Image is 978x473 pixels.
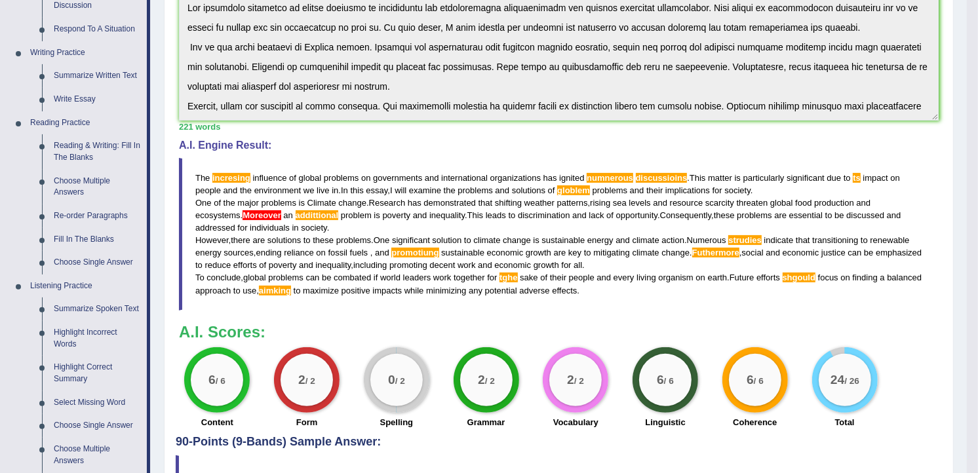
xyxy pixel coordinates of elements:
[825,210,832,220] span: to
[484,376,494,386] small: / 2
[237,223,247,233] span: for
[48,18,147,41] a: Respond To A Situation
[409,185,441,195] span: examine
[195,248,222,257] span: energy
[262,198,296,208] span: problems
[485,286,517,295] span: potential
[267,235,301,245] span: solutions
[195,286,231,295] span: approach
[783,273,816,282] span: Possible spelling mistake found. (did you mean: should)
[846,210,884,220] span: discussed
[844,173,851,183] span: to
[317,185,330,195] span: live
[540,273,547,282] span: of
[606,210,614,220] span: of
[658,273,693,282] span: organism
[587,235,614,245] span: energy
[861,235,868,245] span: to
[195,185,221,195] span: people
[613,198,627,208] span: sea
[224,248,254,257] span: sources
[48,88,147,111] a: Write Essay
[589,210,604,220] span: lack
[708,173,732,183] span: matter
[670,198,703,208] span: resource
[212,173,250,183] span: Possible spelling mistake found. (did you mean: increasing)
[179,140,939,151] h4: A.I. Engine Result:
[373,173,422,183] span: governments
[336,235,371,245] span: problems
[205,260,231,270] span: reduce
[195,198,212,208] span: One
[645,416,685,428] label: Linguistic
[454,273,485,282] span: together
[252,173,286,183] span: influence
[519,286,549,295] span: adverse
[844,376,859,386] small: / 26
[307,198,336,208] span: Climate
[730,273,754,282] span: Future
[353,260,387,270] span: including
[195,235,229,245] span: However
[587,173,633,183] span: Possible spelling mistake found. (did you mean: numerous)
[533,235,539,245] span: is
[389,260,427,270] span: promoting
[569,273,595,282] span: people
[541,235,585,245] span: sustainable
[494,260,531,270] span: economic
[534,260,559,270] span: growth
[486,210,506,220] span: leads
[195,273,205,282] span: To
[812,235,858,245] span: transitioning
[299,173,322,183] span: global
[390,185,393,195] span: I
[48,64,147,88] a: Summarize Written Text
[233,260,257,270] span: efforts
[728,235,762,245] span: Possible spelling mistake found. (did you mean: studies)
[499,273,517,282] span: Possible spelling mistake found. (did you mean: the)
[425,173,439,183] span: and
[391,248,439,257] span: Possible spelling mistake found. (did you mean: promoting)
[433,273,451,282] span: work
[375,248,389,257] span: and
[444,185,456,195] span: the
[848,248,861,257] span: can
[646,185,663,195] span: their
[48,251,147,274] a: Choose Single Answer
[48,438,147,472] a: Choose Multiple Answers
[250,223,290,233] span: individuals
[24,41,147,65] a: Writing Practice
[298,373,305,387] big: 2
[559,173,584,183] span: ignited
[395,376,405,386] small: / 2
[593,185,627,195] span: problems
[382,210,410,220] span: poverty
[322,273,331,282] span: be
[524,198,555,208] span: weather
[467,210,484,220] span: This
[254,185,302,195] span: environment
[195,173,210,183] span: The
[368,248,370,257] span: Put a space after the comma, but not before the comma. (did you mean: ,)
[338,198,366,208] span: change
[403,273,431,282] span: leaders
[737,198,768,208] span: threaten
[616,235,630,245] span: and
[195,223,235,233] span: addressed
[887,273,922,282] span: balanced
[550,273,566,282] span: their
[787,173,825,183] span: significant
[224,198,235,208] span: the
[487,248,524,257] span: economic
[774,210,787,220] span: are
[735,173,741,183] span: is
[380,416,414,428] label: Spelling
[557,198,588,208] span: patterns
[478,260,492,270] span: and
[834,210,844,220] span: be
[818,273,838,282] span: focus
[341,185,348,195] span: In
[259,286,291,295] span: Possible spelling mistake found. (did you mean: aiming)
[572,210,587,220] span: and
[835,416,855,428] label: Total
